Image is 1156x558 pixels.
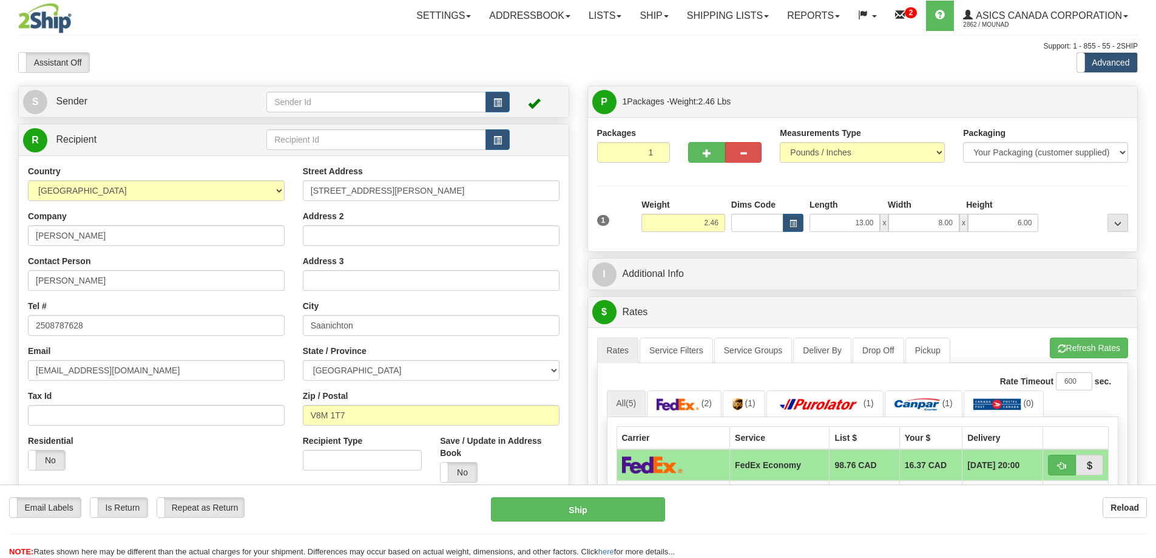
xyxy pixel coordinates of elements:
[56,134,96,145] span: Recipient
[657,398,699,410] img: FedEx Express®
[592,262,1134,287] a: IAdditional Info
[480,1,580,31] a: Addressbook
[730,426,830,449] th: Service
[730,449,830,481] td: FedEx Economy
[622,456,683,474] img: FedEx Express®
[23,128,240,152] a: R Recipient
[90,498,147,517] label: Is Return
[18,3,72,33] img: logo2862.jpg
[1095,375,1111,387] label: sec.
[303,165,363,177] label: Street Address
[714,338,792,363] a: Service Groups
[303,435,363,447] label: Recipient Type
[1023,398,1033,408] span: (0)
[28,255,90,267] label: Contact Person
[880,214,888,232] span: x
[266,129,486,150] input: Recipient Id
[888,199,911,211] label: Width
[23,90,47,114] span: S
[592,300,1134,325] a: $Rates
[597,338,639,363] a: Rates
[28,345,50,357] label: Email
[778,1,849,31] a: Reports
[864,398,874,408] span: (1)
[28,210,67,222] label: Company
[623,97,627,106] span: 1
[886,1,927,31] a: 2
[640,338,713,363] a: Service Filters
[1077,53,1137,72] label: Advanced
[899,449,962,481] td: 16.37 CAD
[580,1,630,31] a: Lists
[967,459,1019,471] span: [DATE] 20:00
[592,89,1134,114] a: P 1Packages -Weight:2.46 Lbs
[28,165,61,177] label: Country
[780,127,861,139] label: Measurements Type
[973,398,1021,410] img: Canada Post
[717,97,731,106] span: Lbs
[830,480,899,511] td: 48.89 CAD
[607,390,646,416] a: All
[19,53,89,72] label: Assistant Off
[592,300,617,324] span: $
[745,398,755,408] span: (1)
[28,390,52,402] label: Tax Id
[1103,497,1147,518] button: Reload
[303,210,344,222] label: Address 2
[853,338,904,363] a: Drop Off
[441,463,477,482] label: No
[830,426,899,449] th: List $
[698,97,715,106] span: 2.46
[597,127,637,139] label: Packages
[1050,338,1128,358] button: Refresh Rates
[303,255,344,267] label: Address 3
[730,480,830,511] td: FedEx Ground®
[1128,217,1155,341] iframe: chat widget
[491,497,665,522] button: Ship
[905,338,950,363] a: Pickup
[630,1,677,31] a: Ship
[962,426,1043,449] th: Delivery
[963,19,1054,31] span: 2862 / MounaD
[440,435,559,459] label: Save / Update in Address Book
[899,480,962,511] td: 27.80 CAD
[1110,503,1139,512] b: Reload
[18,41,1138,52] div: Support: 1 - 855 - 55 - 2SHIP
[776,398,861,410] img: Purolator
[966,199,993,211] label: Height
[28,300,47,312] label: Tel #
[959,214,968,232] span: x
[669,97,731,106] span: Weight:
[592,90,617,114] span: P
[830,449,899,481] td: 98.76 CAD
[303,300,319,312] label: City
[9,547,33,556] span: NOTE:
[641,199,669,211] label: Weight
[23,89,266,114] a: S Sender
[973,10,1122,21] span: ASICS CANADA CORPORATION
[701,398,712,408] span: (2)
[617,426,730,449] th: Carrier
[731,199,776,211] label: Dims Code
[266,92,486,112] input: Sender Id
[623,89,731,114] span: Packages -
[1000,375,1053,387] label: Rate Timeout
[303,180,559,201] input: Enter a location
[1107,214,1128,232] div: ...
[303,390,348,402] label: Zip / Postal
[407,1,480,31] a: Settings
[157,498,244,517] label: Repeat as Return
[894,398,940,410] img: Canpar
[592,262,617,287] span: I
[23,128,47,152] span: R
[905,7,918,18] sup: 2
[10,498,81,517] label: Email Labels
[963,127,1006,139] label: Packaging
[597,215,610,226] span: 1
[810,199,838,211] label: Length
[678,1,778,31] a: Shipping lists
[28,435,73,447] label: Residential
[303,345,367,357] label: State / Province
[598,547,614,556] a: here
[626,398,636,408] span: (5)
